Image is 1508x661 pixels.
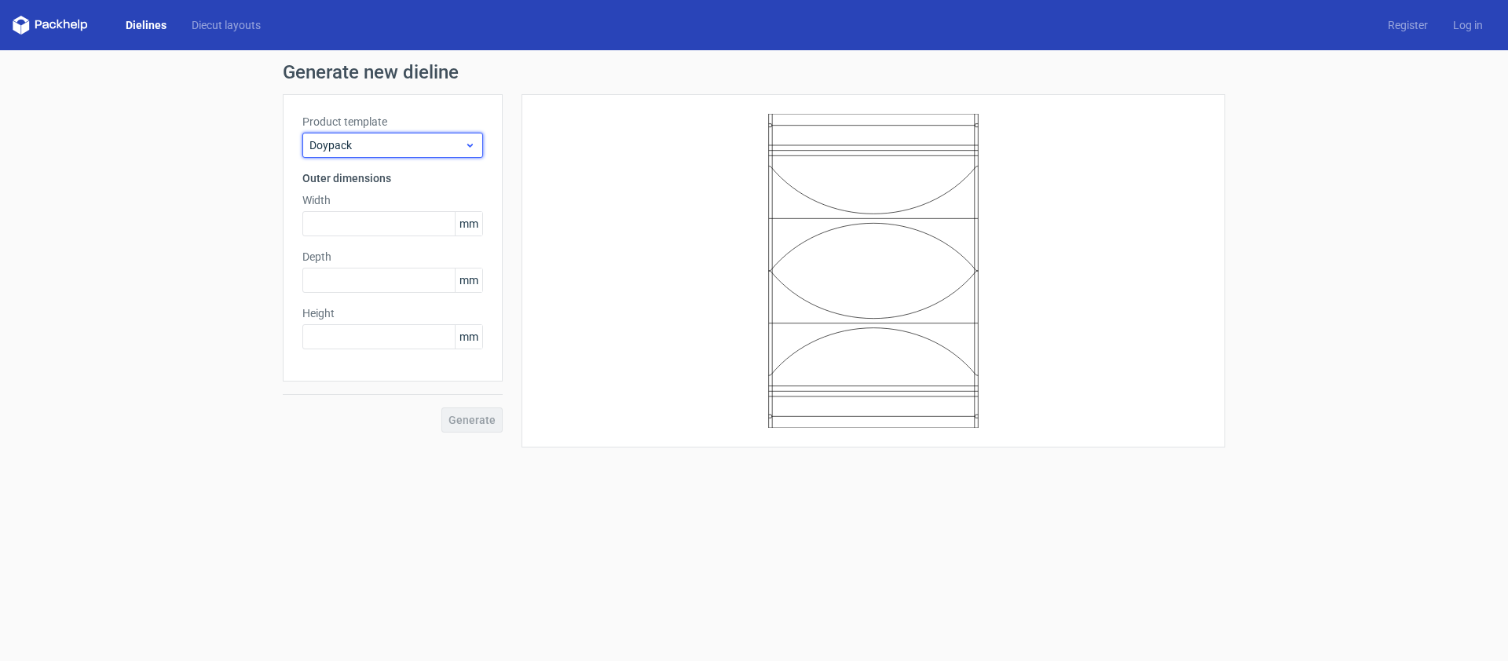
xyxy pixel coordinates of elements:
[455,268,482,292] span: mm
[1440,17,1495,33] a: Log in
[302,170,483,186] h3: Outer dimensions
[179,17,273,33] a: Diecut layouts
[302,192,483,208] label: Width
[302,249,483,265] label: Depth
[1375,17,1440,33] a: Register
[302,114,483,130] label: Product template
[302,305,483,321] label: Height
[309,137,464,153] span: Doypack
[455,325,482,349] span: mm
[283,63,1225,82] h1: Generate new dieline
[455,212,482,236] span: mm
[113,17,179,33] a: Dielines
